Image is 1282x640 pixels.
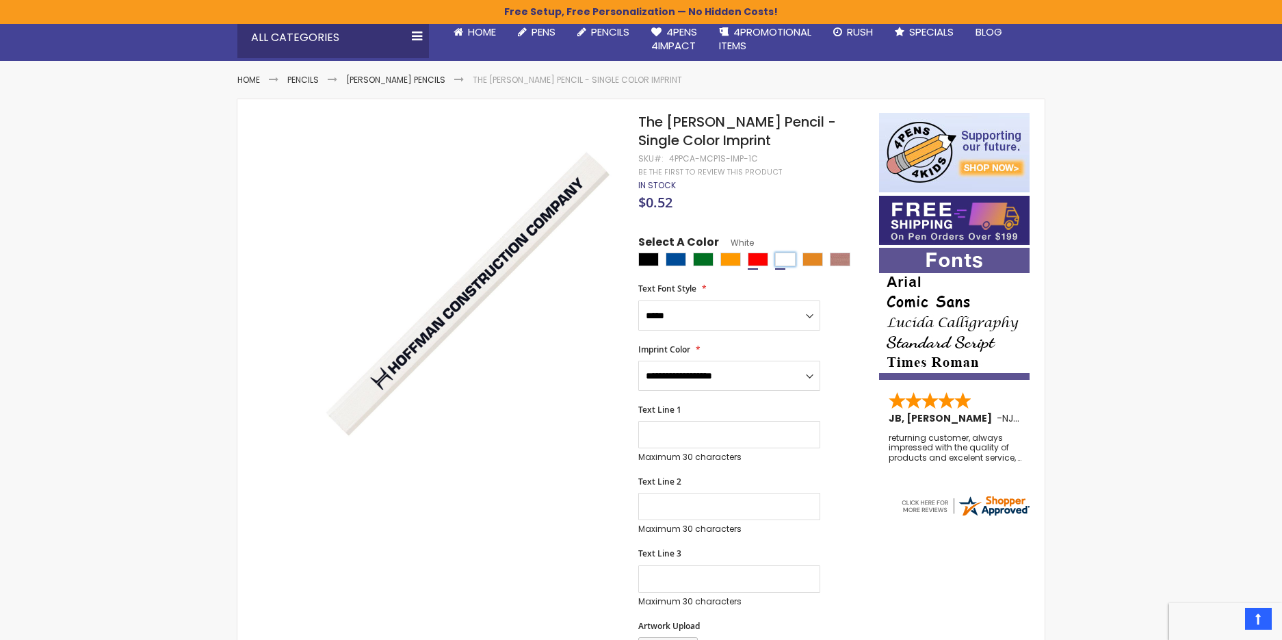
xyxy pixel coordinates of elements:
[307,133,620,446] img: white-the-carpenter-pencil_1_1.jpg
[443,17,507,47] a: Home
[346,74,445,86] a: [PERSON_NAME] Pencils
[719,237,754,248] span: White
[532,25,555,39] span: Pens
[638,404,681,415] span: Text Line 1
[669,153,758,164] div: 4PPCA-MCP1S-IMP-1C
[719,25,811,53] span: 4PROMOTIONAL ITEMS
[638,235,719,253] span: Select A Color
[1002,411,1019,425] span: NJ
[638,548,681,559] span: Text Line 3
[591,25,629,39] span: Pencils
[507,17,566,47] a: Pens
[889,433,1021,463] div: returning customer, always impressed with the quality of products and excelent service, will retu...
[638,476,681,487] span: Text Line 2
[965,17,1013,47] a: Blog
[909,25,954,39] span: Specials
[638,452,820,463] p: Maximum 30 characters
[900,509,1031,521] a: 4pens.com certificate URL
[237,74,260,86] a: Home
[976,25,1002,39] span: Blog
[468,25,496,39] span: Home
[693,253,714,266] div: Green
[802,253,823,266] div: School Bus Yellow
[566,17,640,47] a: Pencils
[638,253,659,266] div: Black
[237,17,429,58] div: All Categories
[640,17,708,62] a: 4Pens4impact
[473,75,682,86] li: The [PERSON_NAME] Pencil - Single Color Imprint
[830,253,850,266] div: Natural
[997,411,1116,425] span: - ,
[638,179,676,191] span: In stock
[666,253,686,266] div: Dark Blue
[900,494,1031,518] img: 4pens.com widget logo
[822,17,884,47] a: Rush
[638,524,820,535] p: Maximum 30 characters
[748,253,768,266] div: Red
[638,344,690,355] span: Imprint Color
[720,253,741,266] div: Orange
[884,17,965,47] a: Specials
[638,112,836,150] span: The [PERSON_NAME] Pencil - Single Color Imprint
[638,620,700,632] span: Artwork Upload
[847,25,873,39] span: Rush
[638,193,672,212] span: $0.52
[889,411,997,425] span: JB, [PERSON_NAME]
[879,196,1030,245] img: Free shipping on orders over $199
[638,283,696,294] span: Text Font Style
[638,167,782,177] a: Be the first to review this product
[287,74,319,86] a: Pencils
[638,180,676,191] div: Availability
[775,253,796,266] div: White
[708,17,822,62] a: 4PROMOTIONALITEMS
[879,113,1030,192] img: 4pens 4 kids
[638,596,820,607] p: Maximum 30 characters
[879,248,1030,380] img: font-personalization-examples
[651,25,697,53] span: 4Pens 4impact
[638,153,664,164] strong: SKU
[1169,603,1282,640] iframe: Google Customer Reviews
